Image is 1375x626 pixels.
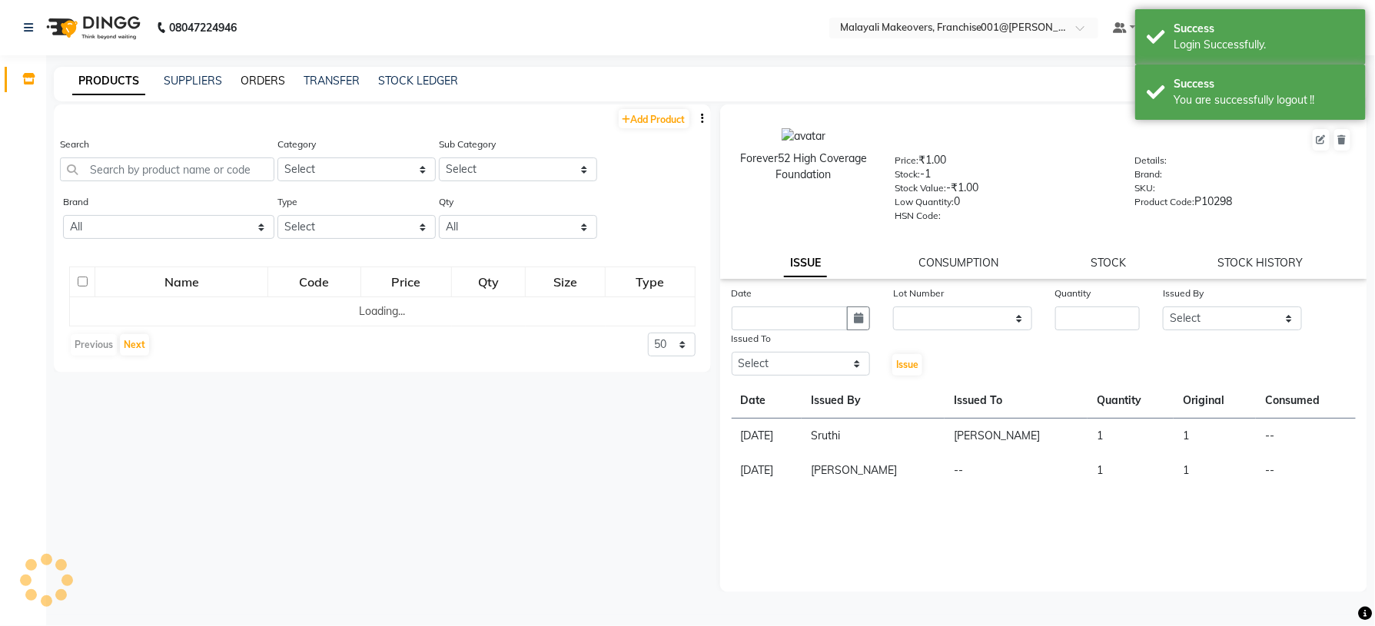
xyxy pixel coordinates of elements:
[732,332,772,346] label: Issued To
[895,154,919,167] label: Price:
[60,137,89,151] label: Search
[1174,37,1354,53] div: Login Successfully.
[606,268,693,296] div: Type
[1256,383,1356,419] th: Consumed
[63,195,88,209] label: Brand
[439,195,453,209] label: Qty
[895,167,921,181] label: Stock:
[892,354,922,376] button: Issue
[241,74,285,88] a: ORDERS
[1256,453,1356,488] td: --
[945,419,1088,454] td: [PERSON_NAME]
[1174,21,1354,37] div: Success
[732,419,802,454] td: [DATE]
[39,6,144,49] img: logo
[896,359,918,370] span: Issue
[378,74,458,88] a: STOCK LEDGER
[895,180,1112,201] div: -₹1.00
[784,250,827,277] a: ISSUE
[619,109,689,128] a: Add Product
[1174,76,1354,92] div: Success
[919,256,999,270] a: CONSUMPTION
[802,419,945,454] td: Sruthi
[732,287,752,300] label: Date
[169,6,237,49] b: 08047224946
[736,151,872,183] div: Forever52 High Coverage Foundation
[1135,154,1167,167] label: Details:
[1088,419,1174,454] td: 1
[782,128,825,144] img: avatar
[362,268,451,296] div: Price
[1091,256,1126,270] a: STOCK
[1174,419,1256,454] td: 1
[732,383,802,419] th: Date
[453,268,524,296] div: Qty
[304,74,360,88] a: TRANSFER
[895,166,1112,187] div: -1
[277,137,316,151] label: Category
[72,68,145,95] a: PRODUCTS
[1088,453,1174,488] td: 1
[439,137,496,151] label: Sub Category
[526,268,604,296] div: Size
[1174,453,1256,488] td: 1
[1163,287,1204,300] label: Issued By
[802,453,945,488] td: [PERSON_NAME]
[895,209,942,223] label: HSN Code:
[120,334,149,356] button: Next
[895,181,947,195] label: Stock Value:
[1088,383,1174,419] th: Quantity
[1174,92,1354,108] div: You are successfully logout !!
[269,268,360,296] div: Code
[1055,287,1091,300] label: Quantity
[945,453,1088,488] td: --
[96,268,267,296] div: Name
[732,453,802,488] td: [DATE]
[893,287,944,300] label: Lot Number
[802,383,945,419] th: Issued By
[1174,383,1256,419] th: Original
[895,194,1112,215] div: 0
[1256,419,1356,454] td: --
[895,195,955,209] label: Low Quantity:
[277,195,297,209] label: Type
[1135,194,1352,215] div: P10298
[60,157,274,181] input: Search by product name or code
[1135,195,1195,209] label: Product Code:
[945,383,1088,419] th: Issued To
[164,74,222,88] a: SUPPLIERS
[1135,167,1163,181] label: Brand:
[1135,181,1156,195] label: SKU:
[70,297,696,326] td: Loading...
[895,152,1112,174] div: ₹1.00
[1217,256,1303,270] a: STOCK HISTORY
